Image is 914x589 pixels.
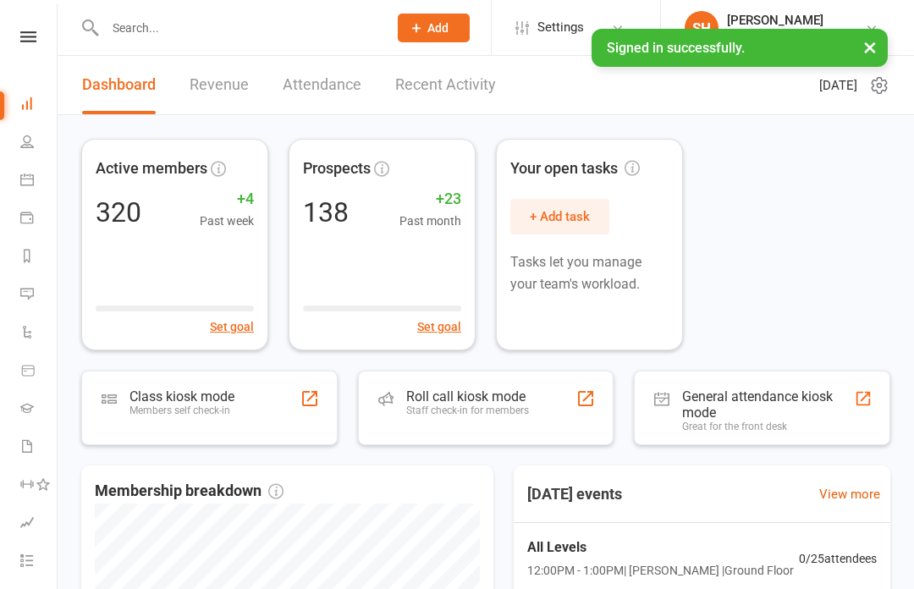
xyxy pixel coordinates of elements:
[510,157,640,181] span: Your open tasks
[682,388,854,421] div: General attendance kiosk mode
[190,56,249,114] a: Revenue
[303,157,371,181] span: Prospects
[20,201,58,239] a: Payments
[200,212,254,230] span: Past week
[398,14,470,42] button: Add
[96,157,207,181] span: Active members
[510,199,609,234] button: + Add task
[200,187,254,212] span: +4
[510,251,669,294] p: Tasks let you manage your team's workload.
[514,479,636,509] h3: [DATE] events
[129,388,234,405] div: Class kiosk mode
[96,199,141,226] div: 320
[303,199,349,226] div: 138
[406,388,529,405] div: Roll call kiosk mode
[82,56,156,114] a: Dashboard
[682,421,854,432] div: Great for the front desk
[20,353,58,391] a: Product Sales
[527,537,794,559] span: All Levels
[727,13,823,28] div: [PERSON_NAME]
[819,484,880,504] a: View more
[399,212,461,230] span: Past month
[399,187,461,212] span: +23
[100,16,376,40] input: Search...
[129,405,234,416] div: Members self check-in
[685,11,719,45] div: SH
[417,317,461,336] button: Set goal
[20,86,58,124] a: Dashboard
[95,479,284,504] span: Membership breakdown
[819,75,857,96] span: [DATE]
[799,549,877,568] span: 0 / 25 attendees
[537,8,584,47] span: Settings
[855,29,885,65] button: ×
[607,40,745,56] span: Signed in successfully.
[406,405,529,416] div: Staff check-in for members
[20,124,58,162] a: People
[20,505,58,543] a: Assessments
[20,162,58,201] a: Calendar
[527,561,794,580] span: 12:00PM - 1:00PM | [PERSON_NAME] | Ground Floor
[20,239,58,277] a: Reports
[427,21,449,35] span: Add
[283,56,361,114] a: Attendance
[727,28,823,43] div: Suay Muay Thai
[210,317,254,336] button: Set goal
[395,56,496,114] a: Recent Activity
